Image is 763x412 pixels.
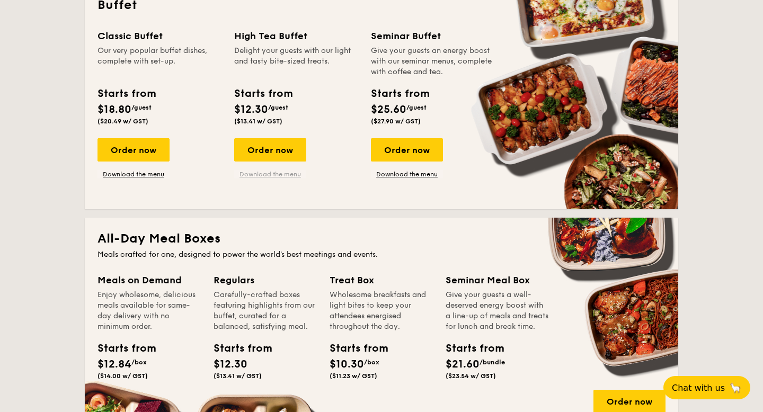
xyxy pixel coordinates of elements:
div: Give your guests a well-deserved energy boost with a line-up of meals and treats for lunch and br... [446,290,549,332]
div: Order now [97,138,170,162]
div: Starts from [97,341,145,356]
span: ($11.23 w/ GST) [330,372,377,380]
span: Chat with us [672,383,725,393]
div: Regulars [214,273,317,288]
span: /guest [131,104,152,111]
div: Order now [234,138,306,162]
div: Seminar Buffet [371,29,495,43]
div: Enjoy wholesome, delicious meals available for same-day delivery with no minimum order. [97,290,201,332]
div: Seminar Meal Box [446,273,549,288]
span: ($13.41 w/ GST) [234,118,282,125]
span: $12.30 [214,358,247,371]
div: Wholesome breakfasts and light bites to keep your attendees energised throughout the day. [330,290,433,332]
span: $21.60 [446,358,480,371]
span: $12.84 [97,358,131,371]
div: Carefully-crafted boxes featuring highlights from our buffet, curated for a balanced, satisfying ... [214,290,317,332]
div: Starts from [234,86,292,102]
div: Starts from [446,341,493,356]
div: Starts from [214,341,261,356]
div: Treat Box [330,273,433,288]
div: Give your guests an energy boost with our seminar menus, complete with coffee and tea. [371,46,495,77]
div: Classic Buffet [97,29,221,43]
a: Download the menu [371,170,443,178]
div: Our very popular buffet dishes, complete with set-up. [97,46,221,77]
div: Starts from [330,341,377,356]
div: Meals on Demand [97,273,201,288]
div: Meals crafted for one, designed to power the world's best meetings and events. [97,249,666,260]
div: High Tea Buffet [234,29,358,43]
div: Starts from [371,86,429,102]
span: /guest [268,104,288,111]
span: ($27.90 w/ GST) [371,118,421,125]
span: /bundle [480,359,505,366]
div: Starts from [97,86,155,102]
a: Download the menu [234,170,306,178]
span: ($23.54 w/ GST) [446,372,496,380]
span: ($14.00 w/ GST) [97,372,148,380]
span: ($20.49 w/ GST) [97,118,148,125]
span: /box [131,359,147,366]
span: $18.80 [97,103,131,116]
a: Download the menu [97,170,170,178]
span: /guest [406,104,427,111]
span: $12.30 [234,103,268,116]
span: $25.60 [371,103,406,116]
span: /box [364,359,379,366]
h2: All-Day Meal Boxes [97,230,666,247]
button: Chat with us🦙 [663,376,750,399]
span: 🦙 [729,382,742,394]
div: Order now [371,138,443,162]
span: $10.30 [330,358,364,371]
div: Delight your guests with our light and tasty bite-sized treats. [234,46,358,77]
span: ($13.41 w/ GST) [214,372,262,380]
